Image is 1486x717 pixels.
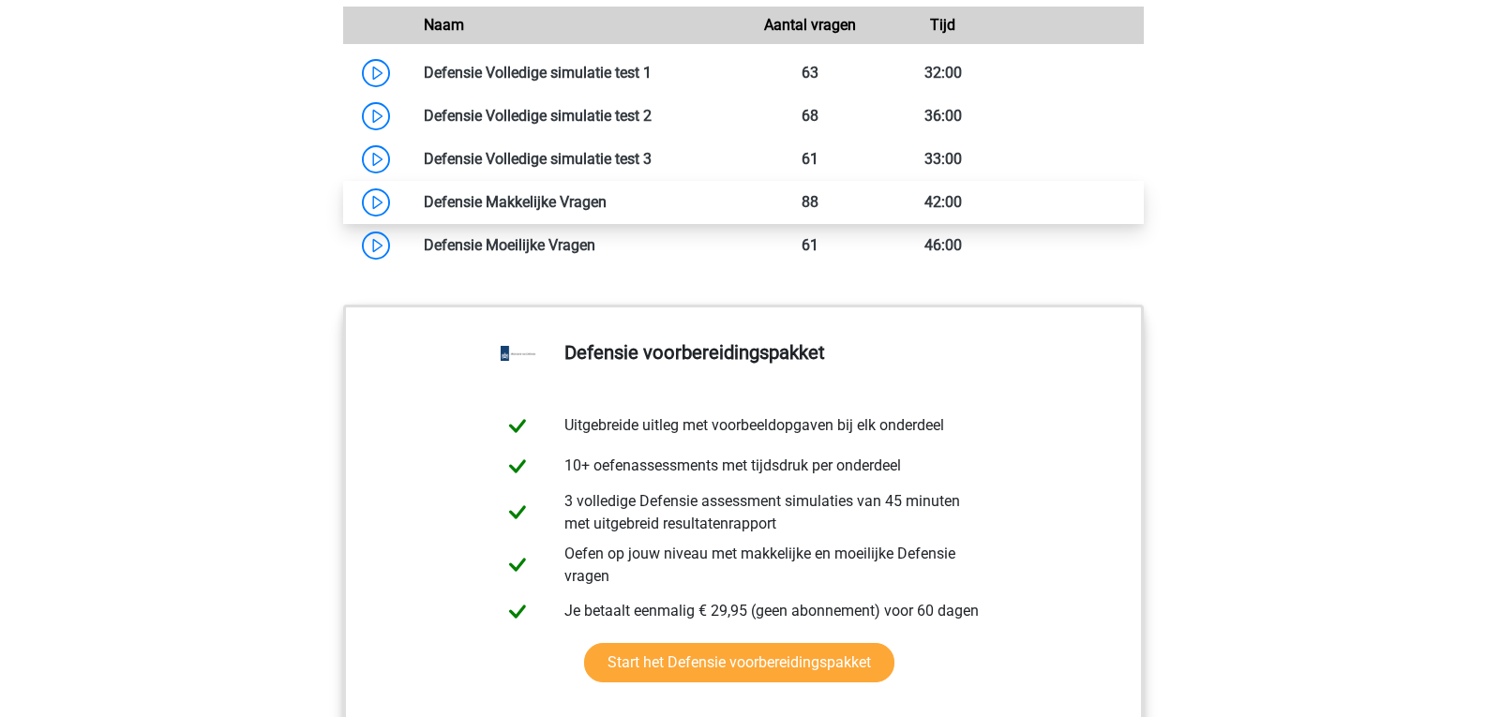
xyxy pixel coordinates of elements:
[410,105,743,127] div: Defensie Volledige simulatie test 2
[877,14,1010,37] div: Tijd
[410,62,743,84] div: Defensie Volledige simulatie test 1
[410,234,743,257] div: Defensie Moeilijke Vragen
[410,148,743,171] div: Defensie Volledige simulatie test 3
[584,643,894,682] a: Start het Defensie voorbereidingspakket
[410,14,743,37] div: Naam
[410,191,743,214] div: Defensie Makkelijke Vragen
[743,14,876,37] div: Aantal vragen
